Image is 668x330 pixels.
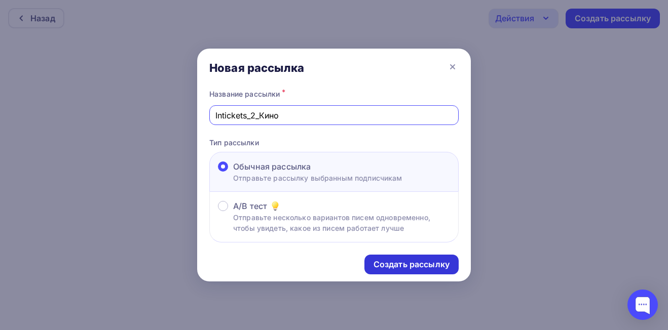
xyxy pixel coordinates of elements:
div: Название рассылки [209,87,459,101]
div: Создать рассылку [374,259,450,270]
div: Новая рассылка [209,61,304,75]
p: Отправьте несколько вариантов писем одновременно, чтобы увидеть, какое из писем работает лучше [233,212,450,233]
span: Обычная рассылка [233,160,311,173]
p: Тип рассылки [209,137,459,148]
span: A/B тест [233,200,267,212]
p: Отправьте рассылку выбранным подписчикам [233,173,402,183]
input: Придумайте название рассылки [215,109,453,121]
